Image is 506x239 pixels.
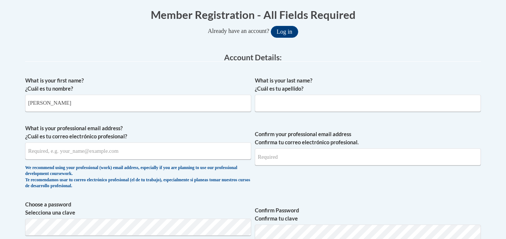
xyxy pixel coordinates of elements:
[255,77,481,93] label: What is your last name? ¿Cuál es tu apellido?
[271,26,298,38] button: Log in
[25,142,251,159] input: Metadata input
[255,148,481,165] input: Required
[25,7,481,22] h1: Member Registration - All Fields Required
[25,201,251,217] label: Choose a password Selecciona una clave
[255,95,481,112] input: Metadata input
[25,124,251,141] label: What is your professional email address? ¿Cuál es tu correo electrónico profesional?
[208,28,269,34] span: Already have an account?
[255,206,481,223] label: Confirm Password Confirma tu clave
[25,95,251,112] input: Metadata input
[25,165,251,189] div: We recommend using your professional (work) email address, especially if you are planning to use ...
[25,77,251,93] label: What is your first name? ¿Cuál es tu nombre?
[224,53,282,62] span: Account Details:
[255,130,481,147] label: Confirm your professional email address Confirma tu correo electrónico profesional.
